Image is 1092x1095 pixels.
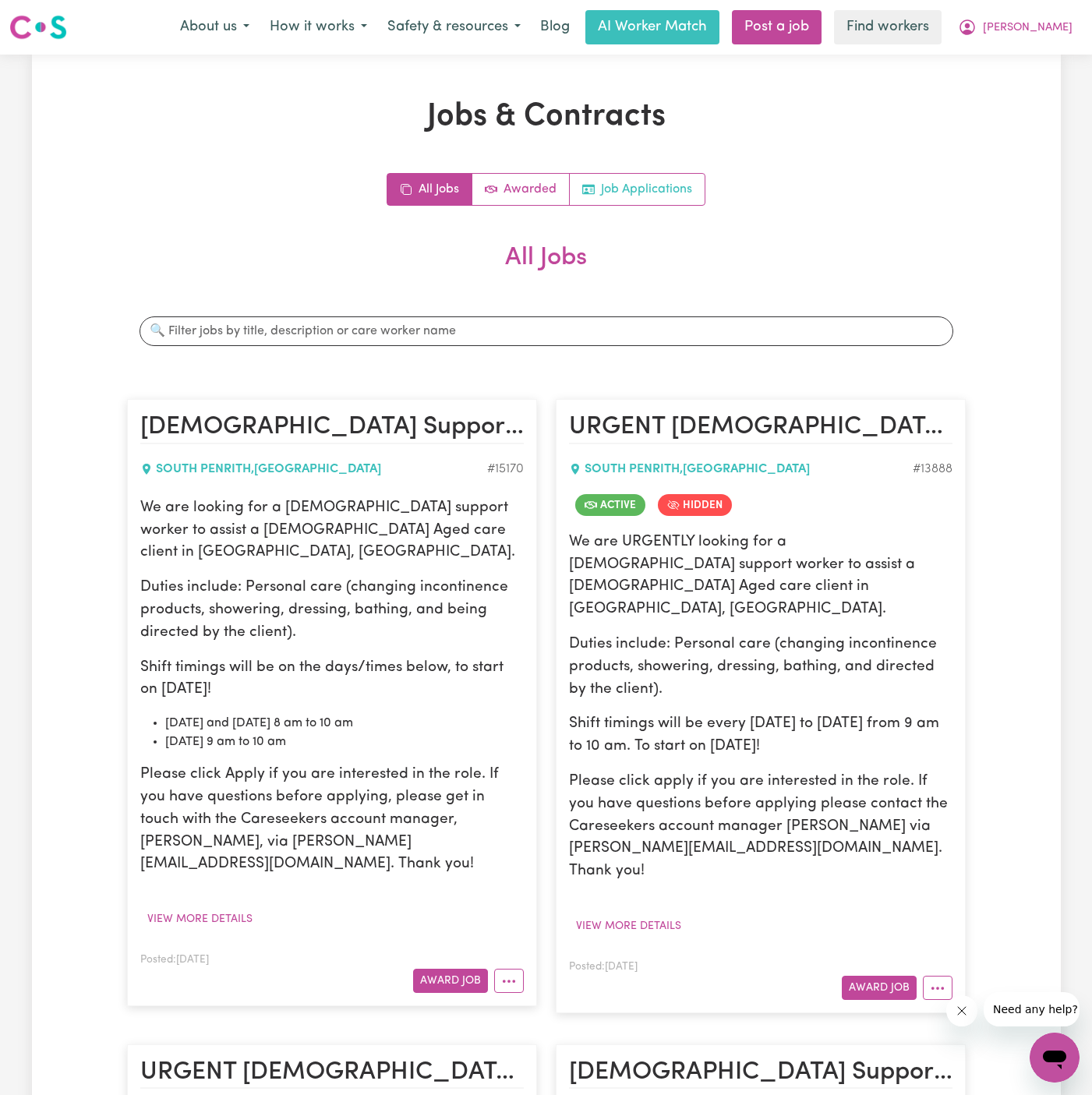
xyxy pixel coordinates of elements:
[570,174,705,205] a: Job applications
[531,10,579,44] a: Blog
[140,460,487,479] div: SOUTH PENRITH , [GEOGRAPHIC_DATA]
[946,995,977,1026] iframe: Close message
[569,412,952,443] h2: URGENT Female Support Worker Needed Every Monday to Friday Morning In South Penrith, NSW 2750
[983,19,1073,37] span: [PERSON_NAME]
[140,316,953,346] input: 🔍 Filter jobs by title, description or care worker name
[984,992,1080,1026] iframe: Message from company
[165,714,524,733] li: [DATE] and [DATE] 8 am to 10 am
[585,10,719,44] a: AI Worker Match
[140,764,524,876] p: Please click Apply if you are interested in the role. If you have questions before applying, plea...
[260,11,377,44] button: How it works
[732,10,822,44] a: Post a job
[569,1058,952,1089] h2: Female Support Worker Needed Every Morning - South Penrith, NSW 2750
[1030,1033,1080,1083] iframe: Button to launch messaging window
[569,914,688,938] button: View more details
[170,11,260,44] button: About us
[913,460,952,479] div: Job ID #13888
[9,9,67,45] a: Careseekers logo
[494,969,524,993] button: More options
[140,497,524,564] p: We are looking for a [DEMOGRAPHIC_DATA] support worker to assist a [DEMOGRAPHIC_DATA] Aged care c...
[842,976,917,1000] button: Award Job
[377,11,531,44] button: Safety & resources
[569,532,952,621] p: We are URGENTLY looking for a [DEMOGRAPHIC_DATA] support worker to assist a [DEMOGRAPHIC_DATA] Ag...
[127,98,966,136] h1: Jobs & Contracts
[569,713,952,758] p: Shift timings will be every [DATE] to [DATE] from 9 am to 10 am. To start on [DATE]!
[127,243,966,298] h2: All Jobs
[413,969,488,993] button: Award Job
[834,10,942,44] a: Find workers
[140,907,260,931] button: View more details
[9,13,67,41] img: Careseekers logo
[140,955,209,965] span: Posted: [DATE]
[569,460,913,479] div: SOUTH PENRITH , [GEOGRAPHIC_DATA]
[140,657,524,702] p: Shift timings will be on the days/times below, to start on [DATE]!
[575,494,645,516] span: Job is active
[569,771,952,883] p: Please click apply if you are interested in the role. If you have questions before applying pleas...
[472,174,570,205] a: Active jobs
[569,634,952,701] p: Duties include: Personal care (changing incontinence products, showering, dressing, bathing, and ...
[140,577,524,644] p: Duties include: Personal care (changing incontinence products, showering, dressing, bathing, and ...
[140,1058,524,1089] h2: URGENT Female Support Worker Needed Every Monday to Friday Morning - South Penrith, NSW 2750
[140,412,524,443] h2: Female Support Worker Needed In South Penrith, NSW 2750
[569,962,638,972] span: Posted: [DATE]
[165,733,524,751] li: [DATE] 9 am to 10 am
[487,460,524,479] div: Job ID #15170
[948,11,1083,44] button: My Account
[658,494,732,516] span: Job is hidden
[387,174,472,205] a: All jobs
[923,976,952,1000] button: More options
